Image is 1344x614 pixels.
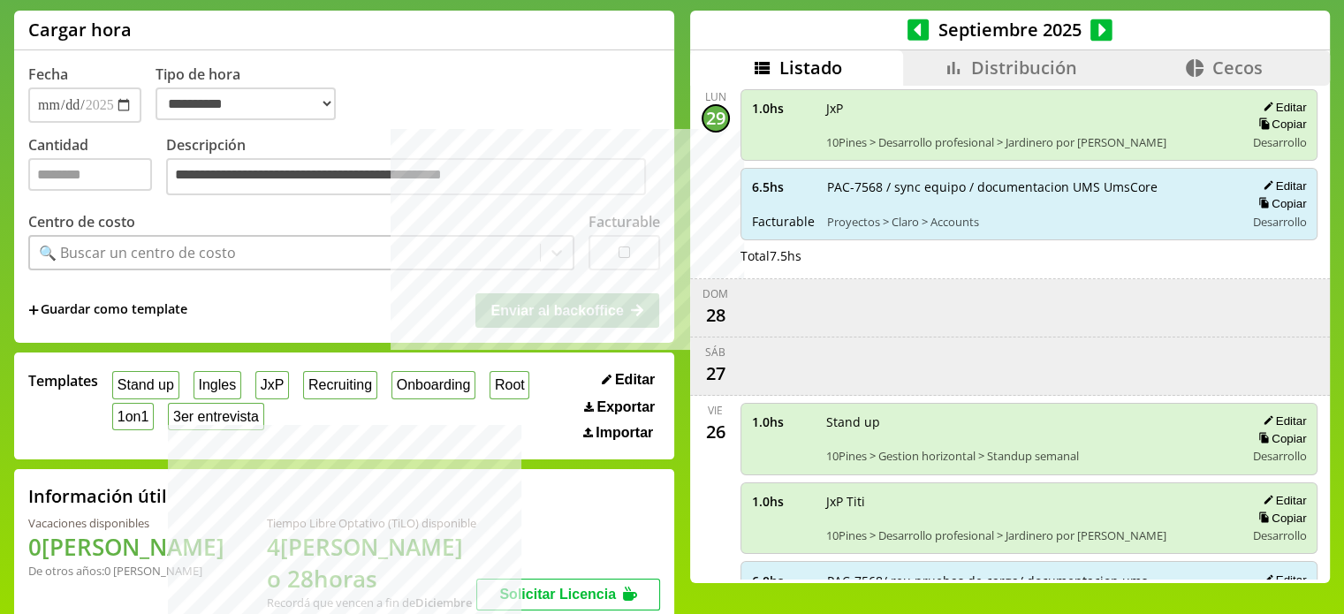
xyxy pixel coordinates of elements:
span: Importar [596,425,653,441]
button: Onboarding [391,371,475,398]
button: Copiar [1253,117,1306,132]
span: JxP [826,100,1233,117]
button: Copiar [1253,196,1306,211]
span: 6.5 hs [752,178,815,195]
button: Editar [1257,413,1306,428]
button: Editar [596,371,660,389]
span: Distribución [971,56,1077,80]
label: Centro de costo [28,212,135,231]
span: Septiembre 2025 [929,18,1090,42]
div: vie [708,403,723,418]
div: Vacaciones disponibles [28,515,224,531]
button: Copiar [1253,431,1306,446]
h2: Información útil [28,484,167,508]
span: Desarrollo [1252,134,1306,150]
span: Templates [28,371,98,390]
span: 6.0 hs [752,572,815,589]
button: 3er entrevista [168,403,264,430]
span: Desarrollo [1252,527,1306,543]
div: dom [702,286,728,301]
span: 1.0 hs [752,100,814,117]
span: 10Pines > Desarrollo profesional > Jardinero por [PERSON_NAME] [826,527,1233,543]
textarea: Descripción [166,158,646,195]
button: Editar [1257,100,1306,115]
span: Desarrollo [1252,214,1306,230]
button: Exportar [579,398,660,416]
div: 29 [702,104,730,133]
span: Exportar [596,399,655,415]
div: 28 [702,301,730,330]
span: +Guardar como template [28,300,187,320]
span: + [28,300,39,320]
button: 1on1 [112,403,154,430]
label: Facturable [588,212,660,231]
select: Tipo de hora [156,87,336,120]
button: Editar [1257,572,1306,587]
div: 🔍 Buscar un centro de costo [39,243,236,262]
button: Stand up [112,371,179,398]
div: sáb [705,345,725,360]
label: Cantidad [28,135,166,200]
h1: Cargar hora [28,18,132,42]
span: Desarrollo [1252,448,1306,464]
div: 27 [702,360,730,388]
span: PAC-7568 / sync equipo / documentacion UMS UmsCore [827,178,1233,195]
label: Tipo de hora [156,64,350,123]
span: 1.0 hs [752,493,814,510]
div: Tiempo Libre Optativo (TiLO) disponible [267,515,476,531]
h1: 4 [PERSON_NAME] o 28 horas [267,531,476,595]
div: lun [705,89,726,104]
span: Stand up [826,413,1233,430]
div: De otros años: 0 [PERSON_NAME] [28,563,224,579]
button: Solicitar Licencia [476,579,660,610]
div: scrollable content [690,86,1330,580]
button: Editar [1257,493,1306,508]
span: Listado [779,56,842,80]
div: Total 7.5 hs [740,247,1318,264]
button: JxP [255,371,289,398]
span: Facturable [752,213,815,230]
button: Copiar [1253,511,1306,526]
input: Cantidad [28,158,152,191]
span: Cecos [1212,56,1263,80]
span: Solicitar Licencia [499,587,616,602]
span: 1.0 hs [752,413,814,430]
div: 26 [702,418,730,446]
span: 10Pines > Gestion horizontal > Standup semanal [826,448,1233,464]
b: Diciembre [415,595,472,610]
span: JxP Titi [826,493,1233,510]
label: Fecha [28,64,68,84]
span: PAC-7568/ reu pruebas de carga/ documentacion ums [827,572,1233,589]
button: Recruiting [303,371,377,398]
span: 10Pines > Desarrollo profesional > Jardinero por [PERSON_NAME] [826,134,1233,150]
button: Root [490,371,529,398]
div: Recordá que vencen a fin de [267,595,476,610]
button: Ingles [194,371,241,398]
span: Proyectos > Claro > Accounts [827,214,1233,230]
h1: 0 [PERSON_NAME] [28,531,224,563]
span: Editar [615,372,655,388]
label: Descripción [166,135,660,200]
button: Editar [1257,178,1306,193]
